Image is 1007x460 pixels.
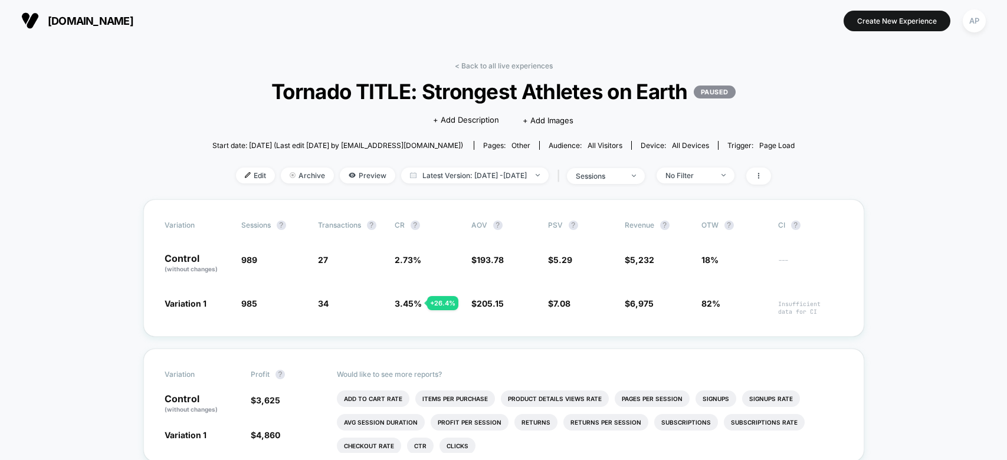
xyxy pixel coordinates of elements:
span: $ [251,430,280,440]
span: Latest Version: [DATE] - [DATE] [401,167,549,183]
span: Edit [236,167,275,183]
button: ? [411,221,420,230]
button: ? [569,221,578,230]
li: Signups [696,390,736,407]
p: Control [165,394,239,414]
span: Insufficient data for CI [778,300,843,316]
span: all devices [672,141,709,150]
span: 4,860 [256,430,280,440]
span: PSV [548,221,563,229]
button: ? [367,221,376,230]
span: Start date: [DATE] (Last edit [DATE] by [EMAIL_ADDRESS][DOMAIN_NAME]) [212,141,463,150]
li: Product Details Views Rate [501,390,609,407]
span: other [511,141,530,150]
span: 2.73 % [395,255,421,265]
span: 7.08 [553,298,570,308]
span: $ [471,255,504,265]
span: (without changes) [165,265,218,272]
span: Sessions [241,221,271,229]
span: 3,625 [256,395,280,405]
span: [DOMAIN_NAME] [48,15,133,27]
div: + 26.4 % [427,296,458,310]
img: calendar [410,172,416,178]
span: (without changes) [165,406,218,413]
button: Create New Experience [844,11,950,31]
div: sessions [576,172,623,180]
span: 18% [701,255,719,265]
span: 193.78 [477,255,504,265]
button: ? [277,221,286,230]
span: Preview [340,167,395,183]
div: No Filter [665,171,713,180]
span: 205.15 [477,298,504,308]
span: 989 [241,255,257,265]
span: $ [471,298,504,308]
span: Archive [281,167,334,183]
button: ? [275,370,285,379]
button: AP [959,9,989,33]
div: AP [963,9,986,32]
span: Transactions [318,221,361,229]
span: Device: [631,141,718,150]
span: 985 [241,298,257,308]
li: Add To Cart Rate [337,390,409,407]
li: Subscriptions Rate [724,414,805,431]
span: All Visitors [588,141,622,150]
span: Tornado TITLE: Strongest Athletes on Earth [242,79,766,104]
button: [DOMAIN_NAME] [18,11,137,30]
li: Clicks [439,438,475,454]
p: Would like to see more reports? [337,370,843,379]
span: | [555,167,567,185]
li: Subscriptions [654,414,718,431]
button: ? [660,221,670,230]
li: Checkout Rate [337,438,401,454]
li: Ctr [407,438,434,454]
p: PAUSED [694,86,736,98]
span: Variation 1 [165,430,206,440]
span: Variation [165,370,229,379]
li: Pages Per Session [615,390,690,407]
img: end [632,175,636,177]
div: Pages: [483,141,530,150]
li: Returns Per Session [563,414,648,431]
span: CR [395,221,405,229]
span: $ [548,298,570,308]
img: end [536,174,540,176]
button: ? [791,221,801,230]
li: Items Per Purchase [415,390,495,407]
li: Returns [514,414,557,431]
div: Audience: [549,141,622,150]
a: < Back to all live experiences [455,61,553,70]
p: Control [165,254,229,274]
div: Trigger: [727,141,795,150]
span: AOV [471,221,487,229]
span: 6,975 [630,298,654,308]
span: 5.29 [553,255,572,265]
span: 27 [318,255,328,265]
span: $ [548,255,572,265]
li: Avg Session Duration [337,414,425,431]
img: end [290,172,296,178]
span: $ [251,395,280,405]
span: Profit [251,370,270,379]
button: ? [493,221,503,230]
span: 3.45 % [395,298,422,308]
span: + Add Description [433,114,499,126]
span: + Add Images [523,116,573,125]
img: end [721,174,726,176]
span: 34 [318,298,329,308]
span: Page Load [759,141,795,150]
span: Variation 1 [165,298,206,308]
span: $ [625,298,654,308]
span: Variation [165,221,229,230]
li: Signups Rate [742,390,800,407]
span: $ [625,255,654,265]
span: CI [778,221,843,230]
span: Revenue [625,221,654,229]
span: 5,232 [630,255,654,265]
button: ? [724,221,734,230]
img: edit [245,172,251,178]
span: 82% [701,298,720,308]
li: Profit Per Session [431,414,509,431]
span: OTW [701,221,766,230]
